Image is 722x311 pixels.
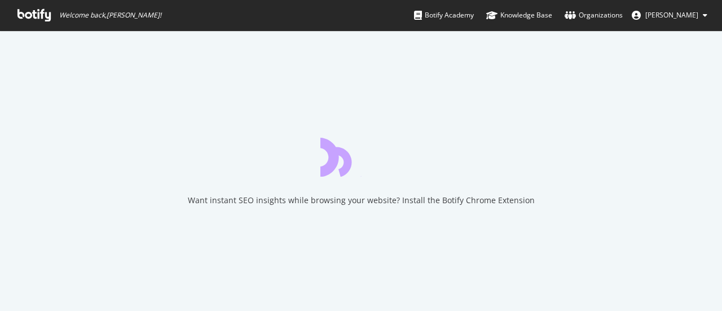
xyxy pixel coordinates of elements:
[486,10,552,21] div: Knowledge Base
[623,6,716,24] button: [PERSON_NAME]
[320,136,402,177] div: animation
[565,10,623,21] div: Organizations
[414,10,474,21] div: Botify Academy
[59,11,161,20] span: Welcome back, [PERSON_NAME] !
[188,195,535,206] div: Want instant SEO insights while browsing your website? Install the Botify Chrome Extension
[645,10,698,20] span: Bonnie Gibbons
